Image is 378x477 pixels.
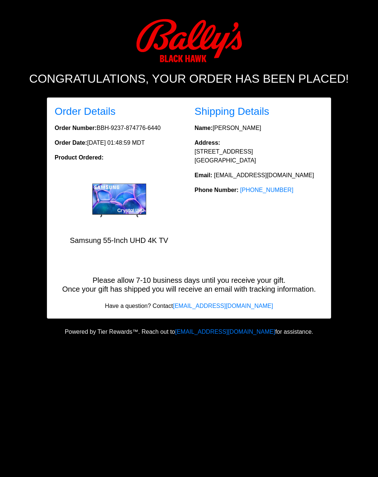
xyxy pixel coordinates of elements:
h5: Samsung 55-Inch UHD 4K TV [55,236,183,245]
a: [EMAIL_ADDRESS][DOMAIN_NAME] [173,303,273,309]
strong: Name: [195,125,213,131]
h2: Congratulations, your order has been placed! [17,72,361,86]
p: BBH-9237-874776-6440 [55,124,183,133]
p: [PERSON_NAME] [195,124,323,133]
p: [STREET_ADDRESS] [GEOGRAPHIC_DATA] [195,138,323,165]
p: [DATE] 01:48:59 MDT [55,138,183,147]
h6: Have a question? Contact [47,302,331,309]
p: [EMAIL_ADDRESS][DOMAIN_NAME] [195,171,323,180]
strong: Phone Number: [195,187,238,193]
h3: Shipping Details [195,105,323,118]
h5: Please allow 7-10 business days until you receive your gift. [47,276,331,285]
strong: Order Number: [55,125,97,131]
img: Logo [135,18,243,63]
span: Powered by Tier Rewards™. Reach out to for assistance. [65,329,313,335]
a: [PHONE_NUMBER] [240,187,293,193]
h3: Order Details [55,105,183,118]
strong: Product Ordered: [55,154,103,161]
img: Samsung 55-Inch UHD 4K TV [90,181,149,220]
strong: Order Date: [55,140,87,146]
h5: Once your gift has shipped you will receive an email with tracking information. [47,285,331,294]
strong: Address: [195,140,220,146]
strong: Email: [195,172,212,178]
a: [EMAIL_ADDRESS][DOMAIN_NAME] [175,329,275,335]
